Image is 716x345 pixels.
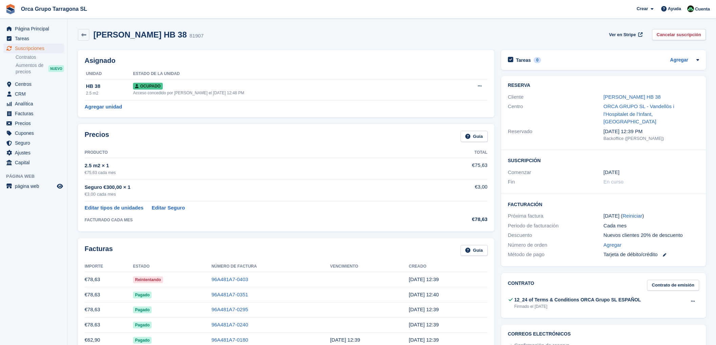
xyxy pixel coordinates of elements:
[85,103,122,111] a: Agregar unidad
[85,287,133,302] td: €78,63
[85,57,488,65] h2: Asignado
[603,128,699,135] div: [DATE] 12:39 PM
[133,83,162,90] span: Ocupado
[603,94,661,100] a: [PERSON_NAME] HB 38
[133,322,152,328] span: Pagado
[189,32,204,40] div: 81907
[670,56,688,64] a: Agregar
[508,103,604,126] div: Centro
[433,179,488,201] td: €3,00
[534,57,541,63] div: 0
[15,89,55,99] span: CRM
[695,6,710,13] span: Cuenta
[409,322,439,327] time: 2025-05-15 10:39:41 UTC
[516,57,531,63] h2: Tareas
[211,306,248,312] a: 96A481A7-0295
[86,90,133,96] div: 2.5 m2
[3,34,64,43] a: menu
[15,24,55,33] span: Página Principal
[85,131,109,142] h2: Precios
[133,292,152,298] span: Pagado
[514,303,641,310] div: Firmado el [DATE]
[603,222,699,230] div: Cada mes
[508,222,604,230] div: Periodo de facturación
[603,169,619,176] time: 2025-04-14 23:00:00 UTC
[211,276,248,282] a: 96A481A7-0403
[3,181,64,191] a: menú
[3,99,64,108] a: menu
[603,179,623,184] span: En curso
[603,241,621,249] a: Agregar
[508,157,699,164] h2: Suscripción
[606,29,644,40] a: Ver en Stripe
[433,147,488,158] th: Total
[85,245,113,256] h2: Facturas
[85,317,133,332] td: €78,63
[508,331,699,337] h2: Correos electrónicos
[15,44,55,53] span: Suscripciones
[508,178,604,186] div: Fin
[652,29,706,40] a: Cancelar suscripción
[56,182,64,190] a: Vista previa de la tienda
[647,280,699,291] a: Contrato de emisión
[48,65,64,72] div: NUEVO
[5,4,16,14] img: stora-icon-8386f47178a22dfd0bd8f6a31ec36ba5ce8667c1dd55bd0f319d3a0aa187defe.svg
[93,30,187,39] h2: [PERSON_NAME] HB 38
[85,261,133,272] th: Importe
[623,213,642,219] a: Reiniciar
[3,79,64,89] a: menu
[508,169,604,176] div: Comenzar
[16,62,48,75] span: Aumentos de precios
[330,261,409,272] th: Vencimiento
[409,337,439,343] time: 2025-04-15 10:39:25 UTC
[508,201,699,207] h2: Facturación
[508,128,604,142] div: Reservado
[15,148,55,157] span: Ajustes
[409,306,439,312] time: 2025-06-15 10:39:58 UTC
[3,158,64,167] a: menu
[152,204,185,212] a: Editar Seguro
[514,296,641,303] div: 12_24 of Terms & Conditions ORCA Grupo SL ESPAÑOL
[603,103,674,124] a: ORCA GRUPO SL - Vandellòs i l'Hospitalet de l'Infant, [GEOGRAPHIC_DATA]
[15,34,55,43] span: Tareas
[15,109,55,118] span: Facturas
[133,69,447,79] th: Estado de la unidad
[15,79,55,89] span: Centros
[133,261,211,272] th: Estado
[636,5,648,12] span: Crear
[85,272,133,287] td: €78,63
[603,135,699,142] div: Backoffice ([PERSON_NAME])
[3,24,64,33] a: menu
[211,292,248,297] a: 96A481A7-0351
[15,181,55,191] span: página web
[86,82,133,90] div: HB 38
[409,276,439,282] time: 2025-08-15 10:39:56 UTC
[85,162,433,170] div: 2.5 m2 × 1
[603,251,699,258] div: Tarjeta de débito/crédito
[211,261,330,272] th: Número de factura
[16,62,64,75] a: Aumentos de precios NUEVO
[508,212,604,220] div: Próxima factura
[85,147,433,158] th: Producto
[3,148,64,157] a: menu
[603,231,699,239] div: Nuevos clientes 20% de descuento
[508,83,699,88] h2: Reserva
[3,109,64,118] a: menu
[433,158,488,179] td: €75,63
[15,119,55,128] span: Precios
[461,131,488,142] a: Guía
[508,280,534,291] h2: Contrato
[85,170,433,176] div: €75,63 cada mes
[85,191,433,198] div: €3,00 cada mes
[3,138,64,148] a: menu
[133,276,163,283] span: Reintentando
[3,44,64,53] a: menu
[687,5,694,12] img: Tania
[508,231,604,239] div: Descuento
[609,31,636,38] span: Ver en Stripe
[433,216,488,223] div: €78,63
[211,337,248,343] a: 96A481A7-0180
[508,251,604,258] div: Método de pago
[85,204,143,212] a: Editar tipos de unidades
[16,54,64,60] a: Contratos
